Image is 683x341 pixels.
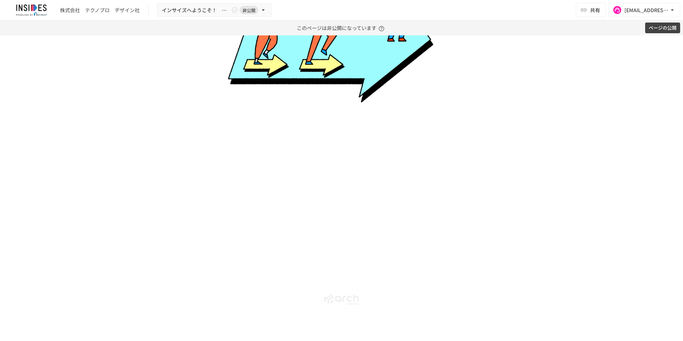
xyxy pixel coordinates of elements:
img: JmGSPSkPjKwBq77AtHmwC7bJguQHJlCRQfAXtnx4WuV [9,4,54,16]
button: ページの公開 [645,23,680,34]
div: 株式会社 テクノプロ デザイン社 [60,6,140,14]
button: 共有 [576,3,606,17]
span: 非公開 [240,6,258,14]
button: [EMAIL_ADDRESS][DOMAIN_NAME] [609,3,680,17]
span: インサイズへようこそ！ ～実施前のご案内～ [162,6,230,15]
div: [EMAIL_ADDRESS][DOMAIN_NAME] [624,6,669,15]
p: このページは非公開になっています [297,20,387,35]
span: 共有 [590,6,600,14]
button: インサイズへようこそ！ ～実施前のご案内～非公開 [157,3,271,17]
